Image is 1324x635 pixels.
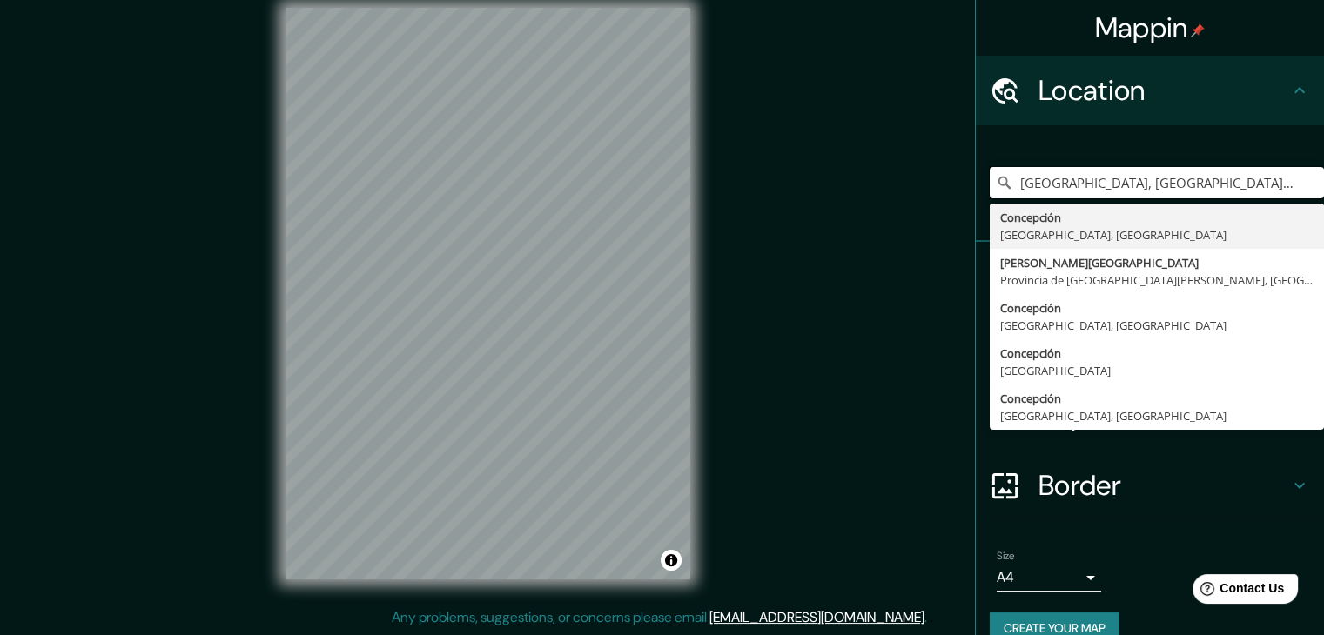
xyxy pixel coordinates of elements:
div: Concepción [1000,390,1314,407]
img: pin-icon.png [1191,23,1205,37]
button: Toggle attribution [661,550,682,571]
canvas: Map [286,8,690,579]
h4: Layout [1038,398,1289,433]
input: Pick your city or area [990,167,1324,198]
div: Concepción [1000,344,1314,362]
iframe: Help widget launcher [1169,567,1305,616]
h4: Location [1038,73,1289,108]
h4: Border [1038,468,1289,503]
div: Layout [976,381,1324,451]
div: . [927,607,930,628]
div: Concepción [1000,299,1314,317]
div: Style [976,311,1324,381]
p: Any problems, suggestions, or concerns please email . [392,607,927,628]
a: [EMAIL_ADDRESS][DOMAIN_NAME] [709,608,924,626]
label: Size [997,549,1015,564]
h4: Mappin [1095,10,1206,45]
div: A4 [997,564,1101,592]
div: [GEOGRAPHIC_DATA], [GEOGRAPHIC_DATA] [1000,226,1314,244]
div: [GEOGRAPHIC_DATA] [1000,362,1314,379]
div: Border [976,451,1324,520]
div: Concepción [1000,209,1314,226]
div: Location [976,56,1324,125]
div: [PERSON_NAME][GEOGRAPHIC_DATA] [1000,254,1314,271]
div: . [930,607,933,628]
div: [GEOGRAPHIC_DATA], [GEOGRAPHIC_DATA] [1000,407,1314,424]
div: [GEOGRAPHIC_DATA], [GEOGRAPHIC_DATA] [1000,317,1314,334]
div: Pins [976,242,1324,311]
div: Provincia de [GEOGRAPHIC_DATA][PERSON_NAME], [GEOGRAPHIC_DATA] [1000,271,1314,289]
